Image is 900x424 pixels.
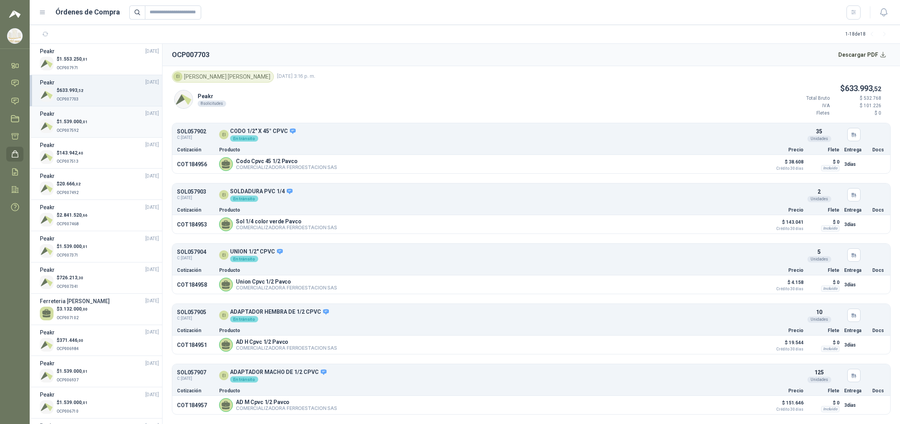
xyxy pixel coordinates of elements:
[808,147,839,152] p: Flete
[236,225,337,230] p: COMERCIALIZADORA FERROESTACION SAS
[145,172,159,180] span: [DATE]
[57,243,87,250] p: $
[845,28,891,41] div: 1 - 18 de 18
[177,135,206,141] span: C: [DATE]
[145,266,159,273] span: [DATE]
[230,135,258,142] div: En tránsito
[57,337,83,344] p: $
[177,282,214,288] p: COT184958
[40,203,159,228] a: Peakr[DATE] Company Logo$2.841.520,66OCP007468
[40,390,55,399] h3: Peakr
[7,29,22,43] img: Company Logo
[844,280,868,289] p: 3 días
[807,256,831,262] div: Unidades
[40,369,54,383] img: Company Logo
[145,204,159,211] span: [DATE]
[82,369,87,374] span: ,01
[40,359,159,384] a: Peakr[DATE] Company Logo$1.539.000,01OCP006937
[57,274,83,282] p: $
[40,390,159,415] a: Peakr[DATE] Company Logo$1.539.000,01OCP006710
[236,405,337,411] p: COMERCIALIZADORA FERROESTACION SAS
[57,212,87,219] p: $
[230,309,330,316] p: ADAPTADOR HEMBRA DE 1/2 CPVC
[219,371,229,380] div: EI
[236,218,337,225] p: Sol 1/4 color verde Pavco
[57,253,79,257] span: OCP007371
[40,338,54,352] img: Company Logo
[177,328,214,333] p: Cotización
[764,167,804,171] span: Crédito 30 días
[230,256,258,262] div: En tránsito
[40,78,159,103] a: Peakr[DATE] Company Logo$633.993,52OCP007703
[57,97,79,101] span: OCP007703
[57,56,87,63] p: $
[145,235,159,243] span: [DATE]
[40,141,159,165] a: Peakr[DATE] Company Logo$143.942,40OCP007513
[816,308,822,316] p: 10
[764,227,804,231] span: Crédito 30 días
[845,84,881,93] span: 633.993
[177,221,214,228] p: COT184953
[844,208,868,212] p: Entrega
[57,284,79,289] span: OCP007341
[764,217,804,231] p: $ 143.041
[872,147,886,152] p: Docs
[82,307,87,311] span: ,00
[844,340,868,350] p: 3 días
[40,181,54,195] img: Company Logo
[57,305,87,313] p: $
[82,213,87,217] span: ,66
[40,119,54,133] img: Company Logo
[764,328,804,333] p: Precio
[77,151,83,155] span: ,40
[834,110,881,117] p: $ 0
[57,368,87,375] p: $
[59,338,83,343] span: 371.446
[40,172,55,180] h3: Peakr
[40,297,159,322] a: Ferreteria [PERSON_NAME][DATE] $3.132.000,00OCP007102
[844,160,868,169] p: 3 días
[236,339,337,345] p: AD H Cpvc 1/2 Pavco
[57,378,79,382] span: OCP006937
[40,110,159,134] a: Peakr[DATE] Company Logo$1.539.000,01OCP007592
[230,316,258,322] div: En tránsito
[82,244,87,249] span: ,01
[873,85,881,93] span: ,52
[59,56,87,62] span: 1.553.250
[872,328,886,333] p: Docs
[177,147,214,152] p: Cotización
[844,401,868,410] p: 3 días
[177,375,206,382] span: C: [DATE]
[764,347,804,351] span: Crédito 30 días
[57,87,83,94] p: $
[177,249,206,255] p: SOL057904
[59,306,87,312] span: 3.132.000
[145,329,159,336] span: [DATE]
[844,388,868,393] p: Entrega
[77,338,83,343] span: ,00
[172,71,274,83] div: [PERSON_NAME] [PERSON_NAME]
[807,377,831,383] div: Unidades
[783,95,830,102] p: Total Bruto
[57,347,79,351] span: OCP006984
[219,328,760,333] p: Producto
[219,208,760,212] p: Producto
[40,266,55,274] h3: Peakr
[783,83,881,95] p: $
[55,7,120,18] h1: Órdenes de Compra
[40,234,55,243] h3: Peakr
[844,220,868,229] p: 3 días
[844,328,868,333] p: Entrega
[764,338,804,351] p: $ 19.544
[219,388,760,393] p: Producto
[177,402,214,408] p: COT184957
[219,147,760,152] p: Producto
[40,150,54,164] img: Company Logo
[177,208,214,212] p: Cotización
[783,110,830,117] p: Fletes
[808,388,839,393] p: Flete
[40,213,54,226] img: Company Logo
[40,47,159,72] a: Peakr[DATE] Company Logo$1.553.250,01OCP007971
[177,342,214,348] p: COT184951
[230,376,258,383] div: En tránsito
